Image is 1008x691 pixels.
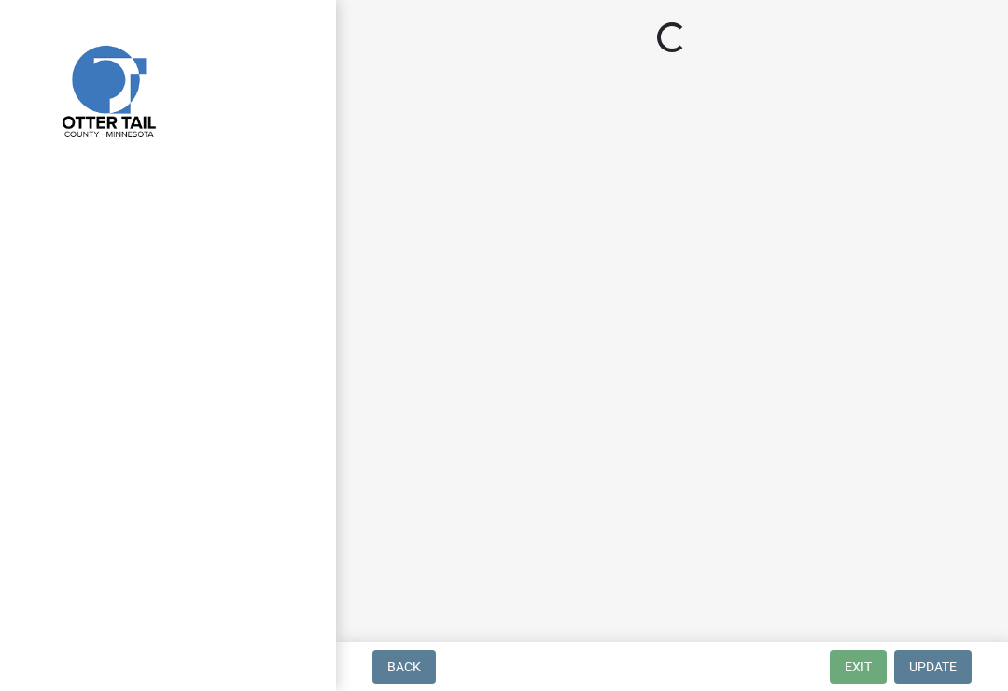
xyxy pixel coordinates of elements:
span: Back [387,659,421,674]
img: Otter Tail County, Minnesota [37,20,177,160]
button: Exit [830,650,887,684]
button: Update [894,650,972,684]
button: Back [372,650,436,684]
span: Update [909,659,957,674]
